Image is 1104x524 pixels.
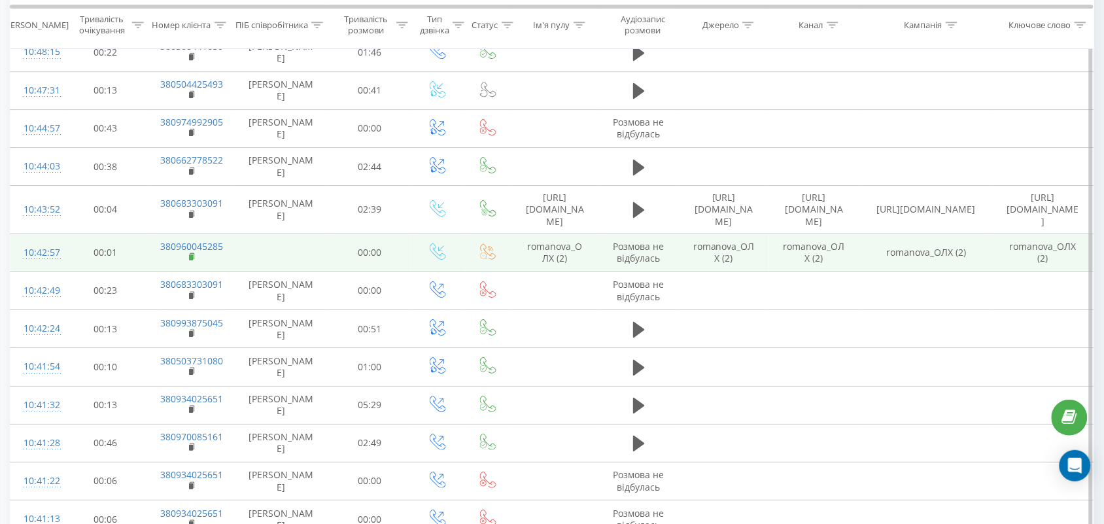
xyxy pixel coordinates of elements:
[160,507,223,519] a: 380934025651
[859,186,993,234] td: [URL][DOMAIN_NAME]
[328,186,411,234] td: 02:39
[63,234,147,271] td: 00:01
[235,19,308,30] div: ПІБ співробітника
[24,278,50,304] div: 10:42:49
[613,278,664,302] span: Розмова не відбулась
[905,19,942,30] div: Кампанія
[769,186,859,234] td: [URL][DOMAIN_NAME]
[328,310,411,348] td: 00:51
[420,14,449,36] div: Тип дзвінка
[472,19,498,30] div: Статус
[75,14,129,36] div: Тривалість очікування
[234,462,328,500] td: [PERSON_NAME]
[328,386,411,424] td: 05:29
[769,234,859,271] td: romanova_ОЛХ (2)
[328,462,411,500] td: 00:00
[234,386,328,424] td: [PERSON_NAME]
[702,19,739,30] div: Джерело
[160,154,223,166] a: 380662778522
[63,33,147,71] td: 00:22
[328,271,411,309] td: 00:00
[534,19,570,30] div: Ім'я пулу
[679,234,769,271] td: romanova_ОЛХ (2)
[160,355,223,367] a: 380503731080
[679,186,769,234] td: [URL][DOMAIN_NAME]
[511,234,598,271] td: romanova_ОЛХ (2)
[328,424,411,462] td: 02:49
[63,186,147,234] td: 00:04
[160,240,223,253] a: 380960045285
[24,154,50,179] div: 10:44:03
[234,310,328,348] td: [PERSON_NAME]
[339,14,393,36] div: Тривалість розмови
[160,278,223,290] a: 380683303091
[511,186,598,234] td: [URL][DOMAIN_NAME]
[63,109,147,147] td: 00:43
[24,116,50,141] div: 10:44:57
[63,148,147,186] td: 00:38
[24,468,50,494] div: 10:41:22
[63,271,147,309] td: 00:23
[234,271,328,309] td: [PERSON_NAME]
[328,109,411,147] td: 00:00
[24,197,50,222] div: 10:43:52
[24,430,50,456] div: 10:41:28
[993,234,1094,271] td: romanova_ОЛХ (2)
[63,348,147,386] td: 00:10
[234,109,328,147] td: [PERSON_NAME]
[328,33,411,71] td: 01:46
[613,116,664,140] span: Розмова не відбулась
[1009,19,1071,30] div: Ключове слово
[160,393,223,405] a: 380934025651
[328,234,411,271] td: 00:00
[160,430,223,443] a: 380970085161
[993,186,1094,234] td: [URL][DOMAIN_NAME]
[799,19,823,30] div: Канал
[613,240,664,264] span: Розмова не відбулась
[24,78,50,103] div: 10:47:31
[160,78,223,90] a: 380504425493
[24,316,50,341] div: 10:42:24
[234,33,328,71] td: [PERSON_NAME]
[234,148,328,186] td: [PERSON_NAME]
[613,468,664,493] span: Розмова не відбулась
[63,462,147,500] td: 00:06
[63,71,147,109] td: 00:13
[152,19,211,30] div: Номер клієнта
[610,14,676,36] div: Аудіозапис розмови
[1060,450,1091,481] div: Open Intercom Messenger
[24,240,50,266] div: 10:42:57
[63,386,147,424] td: 00:13
[24,393,50,418] div: 10:41:32
[328,148,411,186] td: 02:44
[328,348,411,386] td: 01:00
[160,40,223,52] a: 380508441650
[160,197,223,209] a: 380683303091
[24,354,50,379] div: 10:41:54
[234,186,328,234] td: [PERSON_NAME]
[328,71,411,109] td: 00:41
[24,39,50,65] div: 10:48:15
[160,468,223,481] a: 380934025651
[859,234,993,271] td: romanova_ОЛХ (2)
[160,317,223,329] a: 380993875045
[160,116,223,128] a: 380974992905
[63,310,147,348] td: 00:13
[63,424,147,462] td: 00:46
[234,348,328,386] td: [PERSON_NAME]
[234,424,328,462] td: [PERSON_NAME]
[3,19,69,30] div: [PERSON_NAME]
[234,71,328,109] td: [PERSON_NAME]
